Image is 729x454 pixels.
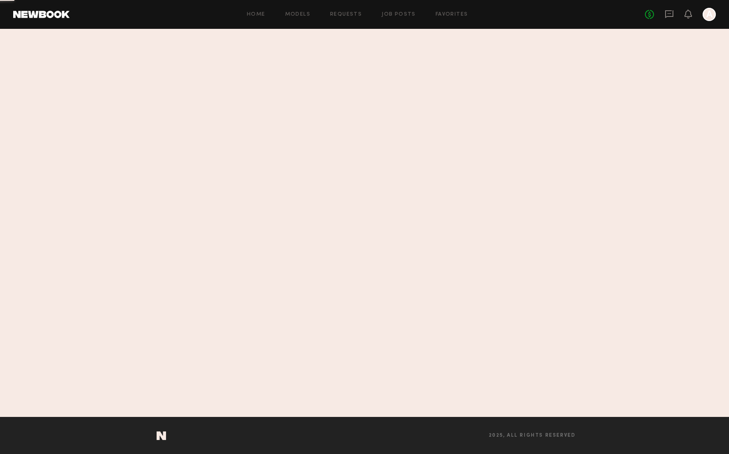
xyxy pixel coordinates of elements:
[703,8,716,21] a: A
[382,12,416,17] a: Job Posts
[330,12,362,17] a: Requests
[489,433,576,438] span: 2025, all rights reserved
[436,12,468,17] a: Favorites
[285,12,310,17] a: Models
[247,12,265,17] a: Home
